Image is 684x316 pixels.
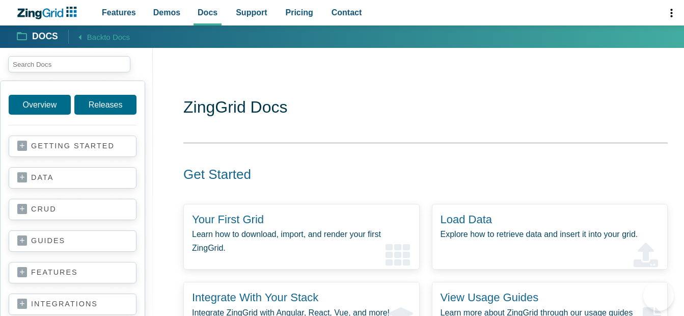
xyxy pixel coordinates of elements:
a: View Usage Guides [441,291,539,304]
a: getting started [17,141,128,151]
a: Integrate With Your Stack [192,291,318,304]
a: ZingChart Logo. Click to return to the homepage [16,7,82,19]
p: Explore how to retrieve data and insert it into your grid. [441,227,660,241]
a: Releases [74,95,136,115]
input: search input [8,56,130,72]
span: Support [236,6,267,19]
a: data [17,173,128,183]
span: to Docs [104,33,130,41]
span: Demos [153,6,180,19]
a: features [17,268,128,278]
span: Back [87,31,130,43]
a: Load Data [441,213,493,226]
a: Docs [17,31,58,43]
span: Pricing [286,6,313,19]
iframe: Toggle Customer Support [643,280,674,311]
a: crud [17,204,128,215]
h2: Get Started [171,166,655,183]
a: Backto Docs [68,30,130,43]
h1: ZingGrid Docs [183,97,668,120]
strong: Docs [32,32,58,41]
a: integrations [17,299,128,309]
p: Learn how to download, import, and render your first ZingGrid. [192,227,411,255]
a: guides [17,236,128,246]
span: Features [102,6,136,19]
span: Contact [332,6,362,19]
span: Docs [198,6,217,19]
a: Overview [9,95,71,115]
a: Your First Grid [192,213,264,226]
